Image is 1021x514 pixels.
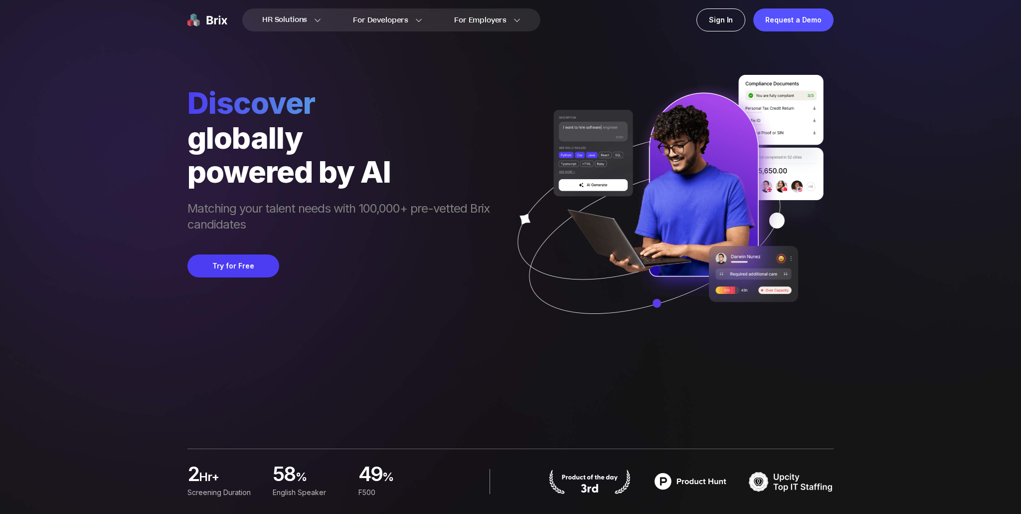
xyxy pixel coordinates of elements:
[273,465,296,485] span: 58
[187,85,500,121] span: Discover
[187,201,500,235] span: Matching your talent needs with 100,000+ pre-vetted Brix candidates
[187,121,500,155] div: globally
[454,15,507,25] span: For Employers
[187,255,279,277] button: Try for Free
[500,75,834,343] img: ai generate
[358,465,383,485] span: 49
[187,487,261,498] div: Screening duration
[296,469,346,489] span: %
[199,469,261,489] span: hr+
[382,469,432,489] span: %
[187,155,500,189] div: powered by AI
[547,469,632,494] img: product hunt badge
[358,487,432,498] div: F500
[187,465,199,485] span: 2
[648,469,733,494] img: product hunt badge
[262,12,307,28] span: HR Solutions
[753,8,834,31] a: Request a Demo
[273,487,346,498] div: English Speaker
[696,8,745,31] a: Sign In
[353,15,408,25] span: For Developers
[749,469,834,494] img: TOP IT STAFFING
